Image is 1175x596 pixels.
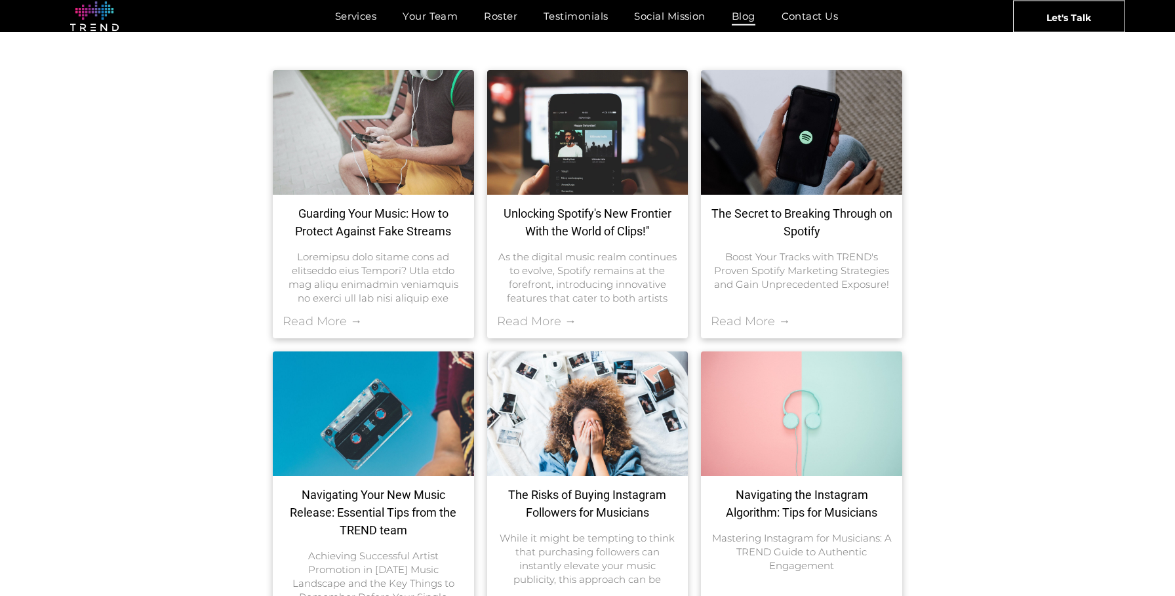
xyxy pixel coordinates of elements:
[471,7,530,26] a: Roster
[497,486,679,521] a: The Risks of Buying Instagram Followers for Musicians
[711,250,892,291] div: Boost Your Tracks with TREND's Proven Spotify Marketing Strategies and Gain Unprecedented Exposure!
[487,351,688,476] a: TREND's team tells you why you should not be tempted to buy fake followers
[711,486,892,521] a: Navigating the Instagram Algorithm: Tips for Musicians
[711,531,892,572] div: Mastering Instagram for Musicians: A TREND Guide to Authentic Engagement
[497,250,679,304] div: As the digital music realm continues to evolve, Spotify remains at the forefront, introducing inn...
[283,314,362,328] a: Read More →
[283,205,464,240] a: Guarding Your Music: How to Protect Against Fake Streams
[768,7,852,26] a: Contact Us
[497,205,679,240] a: Unlocking Spotify's New Frontier With the World of Clips!"
[1109,533,1175,596] iframe: Chat Widget
[283,250,464,304] div: Loremipsu dolo sitame cons ad elitseddo eius Tempori? Utla etdo mag aliqu enimadmin veniamquis no...
[621,7,718,26] a: Social Mission
[389,7,471,26] a: Your Team
[530,7,621,26] a: Testimonials
[497,314,576,328] a: Read More →
[322,7,390,26] a: Services
[1046,1,1091,33] span: Let's Talk
[711,314,790,328] a: Read More →
[497,531,679,586] div: While it might be tempting to think that purchasing followers can instantly elevate your music pu...
[283,486,464,539] a: Navigating Your New Music Release: Essential Tips from the TREND team
[70,1,119,31] img: logo
[719,7,768,26] a: Blog
[711,205,892,240] a: The Secret to Breaking Through on Spotify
